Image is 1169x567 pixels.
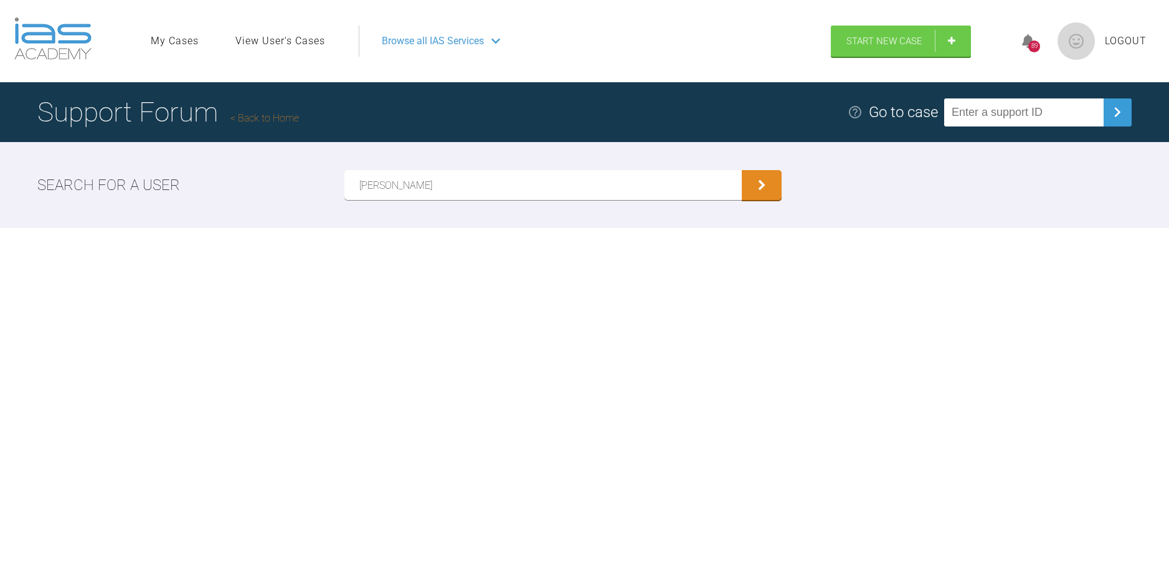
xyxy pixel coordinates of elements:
[944,98,1104,126] input: Enter a support ID
[846,36,922,47] span: Start New Case
[344,170,742,200] input: Enter a user's name
[230,112,299,124] a: Back to Home
[831,26,971,57] a: Start New Case
[37,90,299,134] h1: Support Forum
[869,100,938,124] div: Go to case
[14,17,92,60] img: logo-light.3e3ef733.png
[1105,33,1147,49] a: Logout
[848,105,863,120] img: help.e70b9f3d.svg
[1107,102,1127,122] img: chevronRight.28bd32b0.svg
[1058,22,1095,60] img: profile.png
[235,33,325,49] a: View User's Cases
[1028,40,1040,52] div: 89
[37,173,180,197] h2: Search for a user
[151,33,199,49] a: My Cases
[382,33,484,49] span: Browse all IAS Services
